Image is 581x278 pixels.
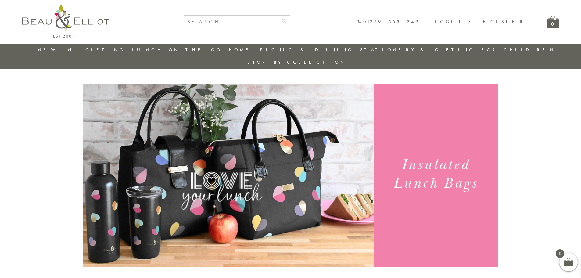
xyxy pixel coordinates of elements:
[547,16,559,28] a: 0
[481,47,555,53] a: For Children
[435,19,525,25] a: Login / Register
[357,19,420,24] a: 01279 653 249
[132,47,222,53] a: Lunch On The Go
[360,47,475,53] a: Stationery & Gifting
[22,5,109,38] img: logo
[381,156,490,193] h1: Insulated Lunch Bags
[556,249,564,258] span: 0
[260,47,353,53] a: Picnic & Dining
[184,16,278,28] input: SEARCH
[38,47,79,53] a: New in!
[229,47,253,53] a: Home
[83,84,374,267] img: Emily Heart Set
[247,59,346,65] a: Shop by collection
[85,47,125,53] a: Gifting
